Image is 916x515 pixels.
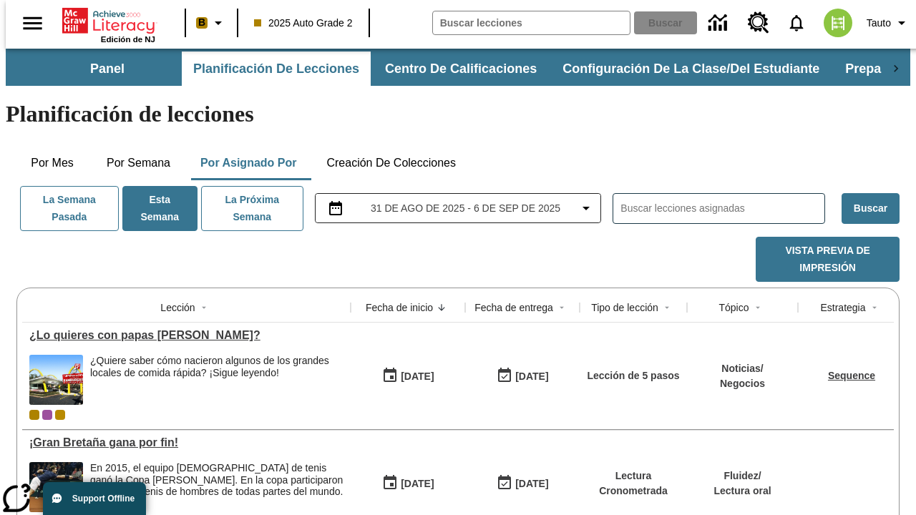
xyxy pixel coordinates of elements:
[189,146,308,180] button: Por asignado por
[315,146,467,180] button: Creación de colecciones
[815,4,861,41] button: Escoja un nuevo avatar
[160,300,195,315] div: Lección
[29,355,83,405] img: Uno de los primeros locales de McDonald's, con el icónico letrero rojo y los arcos amarillos.
[401,368,434,386] div: [DATE]
[90,462,343,512] div: En 2015, el equipo británico de tenis ganó la Copa Davis. En la copa participaron equipos de teni...
[29,329,343,342] a: ¿Lo quieres con papas fritas?, Lecciones
[553,299,570,316] button: Sort
[122,186,198,231] button: Esta semana
[861,10,916,36] button: Perfil/Configuración
[713,469,771,484] p: Fluidez /
[55,410,65,420] div: New 2025 class
[374,51,548,86] button: Centro de calificaciones
[749,299,766,316] button: Sort
[377,363,439,390] button: 09/04/25: Primer día en que estuvo disponible la lección
[515,368,548,386] div: [DATE]
[198,14,205,31] span: B
[195,299,213,316] button: Sort
[587,368,679,383] p: Lección de 5 pasos
[866,299,883,316] button: Sort
[433,11,630,34] input: Buscar campo
[587,469,680,499] p: Lectura Cronometrada
[720,361,765,376] p: Noticias /
[658,299,676,316] button: Sort
[72,494,135,504] span: Support Offline
[778,4,815,41] a: Notificaciones
[190,10,233,36] button: Boost El color de la clase es anaranjado claro. Cambiar el color de la clase.
[90,355,343,405] div: ¿Quiere saber cómo nacieron algunos de los grandes locales de comida rápida? ¡Sigue leyendo!
[700,4,739,43] a: Centro de información
[718,300,749,315] div: Tópico
[101,35,155,44] span: Edición de NJ
[756,237,900,282] button: Vista previa de impresión
[820,300,865,315] div: Estrategia
[29,410,39,420] div: Clase actual
[90,462,343,498] div: En 2015, el equipo [DEMOGRAPHIC_DATA] de tenis ganó la Copa [PERSON_NAME]. En la copa participaro...
[95,146,182,180] button: Por semana
[11,2,54,44] button: Abrir el menú lateral
[20,186,119,231] button: La semana pasada
[201,186,303,231] button: La próxima semana
[515,475,548,493] div: [DATE]
[29,462,83,512] img: Tenista británico Andy Murray extendiendo todo su cuerpo para alcanzar una pelota durante un part...
[6,49,910,86] div: Subbarra de navegación
[62,5,155,44] div: Portada
[182,51,371,86] button: Planificación de lecciones
[34,51,882,86] div: Subbarra de navegación
[591,300,658,315] div: Tipo de lección
[739,4,778,42] a: Centro de recursos, Se abrirá en una pestaña nueva.
[620,198,824,219] input: Buscar lecciones asignadas
[377,470,439,497] button: 09/01/25: Primer día en que estuvo disponible la lección
[492,363,553,390] button: 09/04/25: Último día en que podrá accederse la lección
[882,51,910,86] div: Pestañas siguientes
[720,376,765,391] p: Negocios
[551,51,831,86] button: Configuración de la clase/del estudiante
[474,300,553,315] div: Fecha de entrega
[824,9,852,37] img: avatar image
[36,51,179,86] button: Panel
[366,300,433,315] div: Fecha de inicio
[433,299,450,316] button: Sort
[492,470,553,497] button: 09/07/25: Último día en que podrá accederse la lección
[43,482,146,515] button: Support Offline
[578,200,595,217] svg: Collapse Date Range Filter
[867,16,891,31] span: Tauto
[371,201,560,216] span: 31 de ago de 2025 - 6 de sep de 2025
[713,484,771,499] p: Lectura oral
[62,6,155,35] a: Portada
[401,475,434,493] div: [DATE]
[90,355,343,379] div: ¿Quiere saber cómo nacieron algunos de los grandes locales de comida rápida? ¡Sigue leyendo!
[828,370,875,381] a: Sequence
[16,146,88,180] button: Por mes
[29,436,343,449] a: ¡Gran Bretaña gana por fin!, Lecciones
[29,329,343,342] div: ¿Lo quieres con papas fritas?
[29,436,343,449] div: ¡Gran Bretaña gana por fin!
[321,200,595,217] button: Seleccione el intervalo de fechas opción del menú
[254,16,353,31] span: 2025 Auto Grade 2
[6,101,910,127] h1: Planificación de lecciones
[42,410,52,420] div: OL 2025 Auto Grade 3
[842,193,900,224] button: Buscar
